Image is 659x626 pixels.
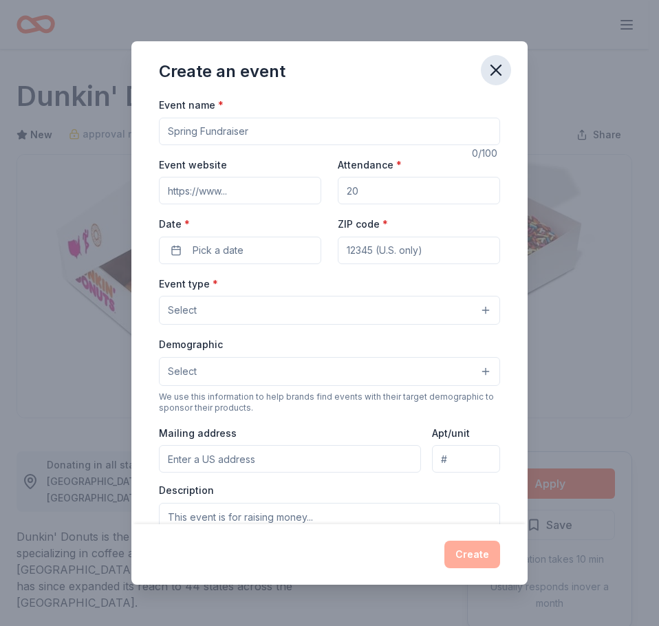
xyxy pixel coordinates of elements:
[432,427,470,440] label: Apt/unit
[159,158,227,172] label: Event website
[168,363,197,380] span: Select
[338,158,402,172] label: Attendance
[159,357,500,386] button: Select
[159,296,500,325] button: Select
[159,237,321,264] button: Pick a date
[159,445,421,473] input: Enter a US address
[432,445,500,473] input: #
[338,237,500,264] input: 12345 (U.S. only)
[338,177,500,204] input: 20
[159,338,223,352] label: Demographic
[159,217,321,231] label: Date
[159,277,218,291] label: Event type
[159,427,237,440] label: Mailing address
[472,145,500,162] div: 0 /100
[159,118,500,145] input: Spring Fundraiser
[159,61,285,83] div: Create an event
[193,242,244,259] span: Pick a date
[159,98,224,112] label: Event name
[159,177,321,204] input: https://www...
[159,484,214,497] label: Description
[159,391,500,413] div: We use this information to help brands find events with their target demographic to sponsor their...
[168,302,197,319] span: Select
[338,217,388,231] label: ZIP code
